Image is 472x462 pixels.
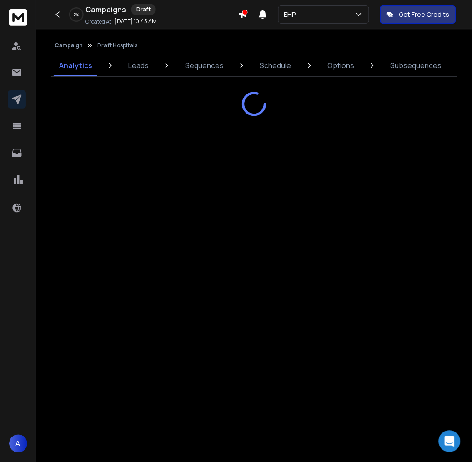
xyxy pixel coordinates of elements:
p: Created At: [85,18,113,25]
p: Get Free Credits [399,10,450,19]
a: Analytics [54,55,98,76]
a: Options [322,55,360,76]
a: Schedule [255,55,297,76]
p: 0 % [74,12,79,17]
h1: Campaigns [85,4,126,15]
button: Campaign [55,42,83,49]
a: Subsequences [385,55,447,76]
p: Draft Hospitals [97,42,137,49]
a: Sequences [180,55,229,76]
div: Draft [131,4,156,15]
p: Sequences [185,60,224,71]
p: Options [327,60,354,71]
button: Get Free Credits [380,5,456,24]
p: EHP [284,10,300,19]
p: Schedule [260,60,291,71]
p: Subsequences [391,60,442,71]
p: Analytics [59,60,92,71]
a: Leads [123,55,155,76]
p: Leads [129,60,149,71]
p: [DATE] 10:45 AM [115,18,157,25]
button: A [9,435,27,453]
div: Open Intercom Messenger [439,431,461,452]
